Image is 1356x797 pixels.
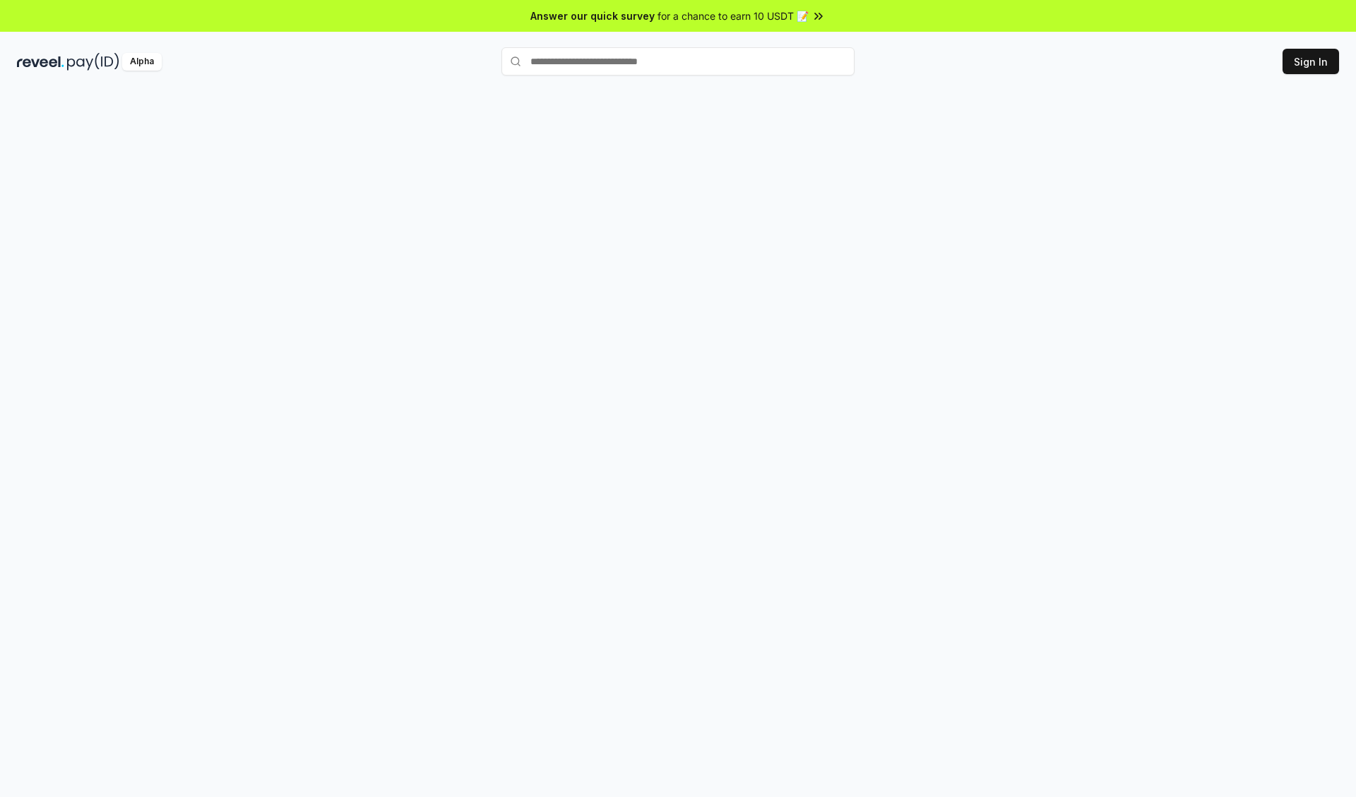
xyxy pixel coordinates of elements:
div: Alpha [122,53,162,71]
span: for a chance to earn 10 USDT 📝 [658,8,809,23]
span: Answer our quick survey [530,8,655,23]
img: reveel_dark [17,53,64,71]
button: Sign In [1283,49,1339,74]
img: pay_id [67,53,119,71]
